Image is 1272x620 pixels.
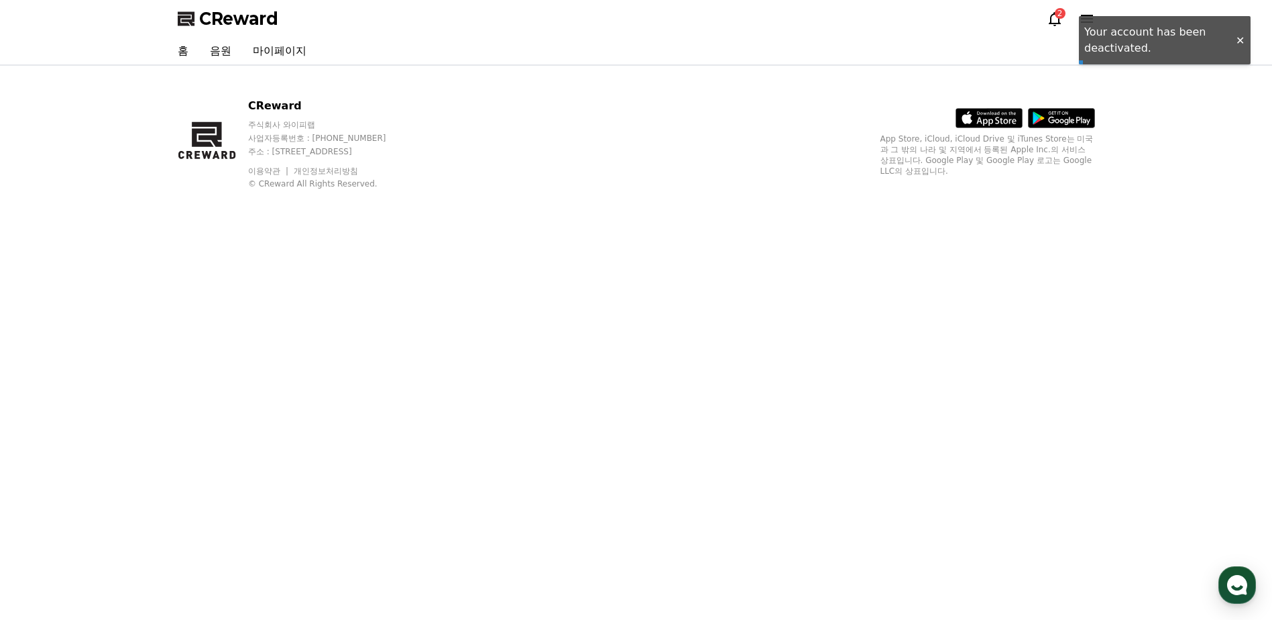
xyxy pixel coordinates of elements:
span: 홈 [42,446,50,456]
p: 주식회사 와이피랩 [248,119,412,130]
span: 대화 [123,446,139,457]
a: 이용약관 [248,166,290,176]
a: 2 [1047,11,1063,27]
p: 주소 : [STREET_ADDRESS] [248,146,412,157]
div: 2 [1055,8,1065,19]
p: CReward [248,98,412,114]
a: 홈 [167,38,199,64]
p: © CReward All Rights Reserved. [248,178,412,189]
p: 사업자등록번호 : [PHONE_NUMBER] [248,133,412,144]
span: 설정 [207,446,223,456]
a: 개인정보처리방침 [294,166,358,176]
p: App Store, iCloud, iCloud Drive 및 iTunes Store는 미국과 그 밖의 나라 및 지역에서 등록된 Apple Inc.의 서비스 상표입니다. Goo... [880,134,1095,176]
a: 마이페이지 [242,38,317,64]
a: 홈 [4,425,89,459]
a: 대화 [89,425,173,459]
a: CReward [178,8,278,30]
a: 음원 [199,38,242,64]
a: 설정 [173,425,257,459]
span: CReward [199,8,278,30]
